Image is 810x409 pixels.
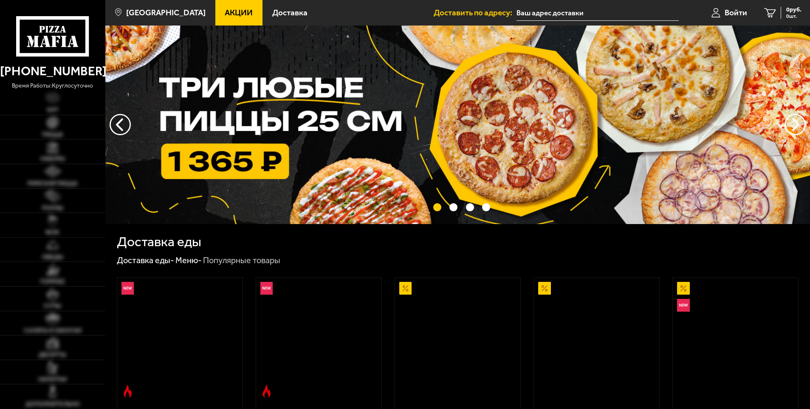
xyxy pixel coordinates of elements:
[44,303,61,309] span: Супы
[725,9,747,17] span: Войти
[399,282,412,295] img: Акционный
[121,282,134,295] img: Новинка
[434,9,516,17] span: Доставить по адресу:
[47,107,59,113] span: Хит
[117,235,201,249] h1: Доставка еды
[38,377,67,383] span: Напитки
[117,255,174,265] a: Доставка еды-
[25,401,80,407] span: Дополнительно
[24,328,82,334] span: Салаты и закуски
[538,282,551,295] img: Акционный
[673,278,798,402] a: АкционныйНовинкаВсё включено
[42,254,63,260] span: Обеды
[117,278,243,402] a: НовинкаОстрое блюдоРимская с креветками
[126,9,206,17] span: [GEOGRAPHIC_DATA]
[677,282,690,295] img: Акционный
[516,5,678,21] input: Ваш адрес доставки
[482,203,490,211] button: точки переключения
[256,278,381,402] a: НовинкаОстрое блюдоРимская с мясным ассорти
[786,14,802,19] span: 0 шт.
[466,203,474,211] button: точки переключения
[786,7,802,13] span: 0 руб.
[121,385,134,398] img: Острое блюдо
[534,278,659,402] a: АкционныйПепперони 25 см (толстое с сыром)
[175,255,202,265] a: Меню-
[225,9,253,17] span: Акции
[42,205,63,211] span: Роллы
[449,203,457,211] button: точки переключения
[260,282,273,295] img: Новинка
[40,156,65,162] span: Наборы
[272,9,308,17] span: Доставка
[28,181,77,187] span: Римская пицца
[395,278,520,402] a: АкционныйАль-Шам 25 см (тонкое тесто)
[203,255,280,266] div: Популярные товары
[433,203,441,211] button: точки переключения
[260,385,273,398] img: Острое блюдо
[39,352,66,358] span: Десерты
[110,114,131,135] button: следующий
[785,114,806,135] button: предыдущий
[45,230,59,236] span: WOK
[677,299,690,312] img: Новинка
[40,279,65,285] span: Горячее
[42,132,63,138] span: Пицца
